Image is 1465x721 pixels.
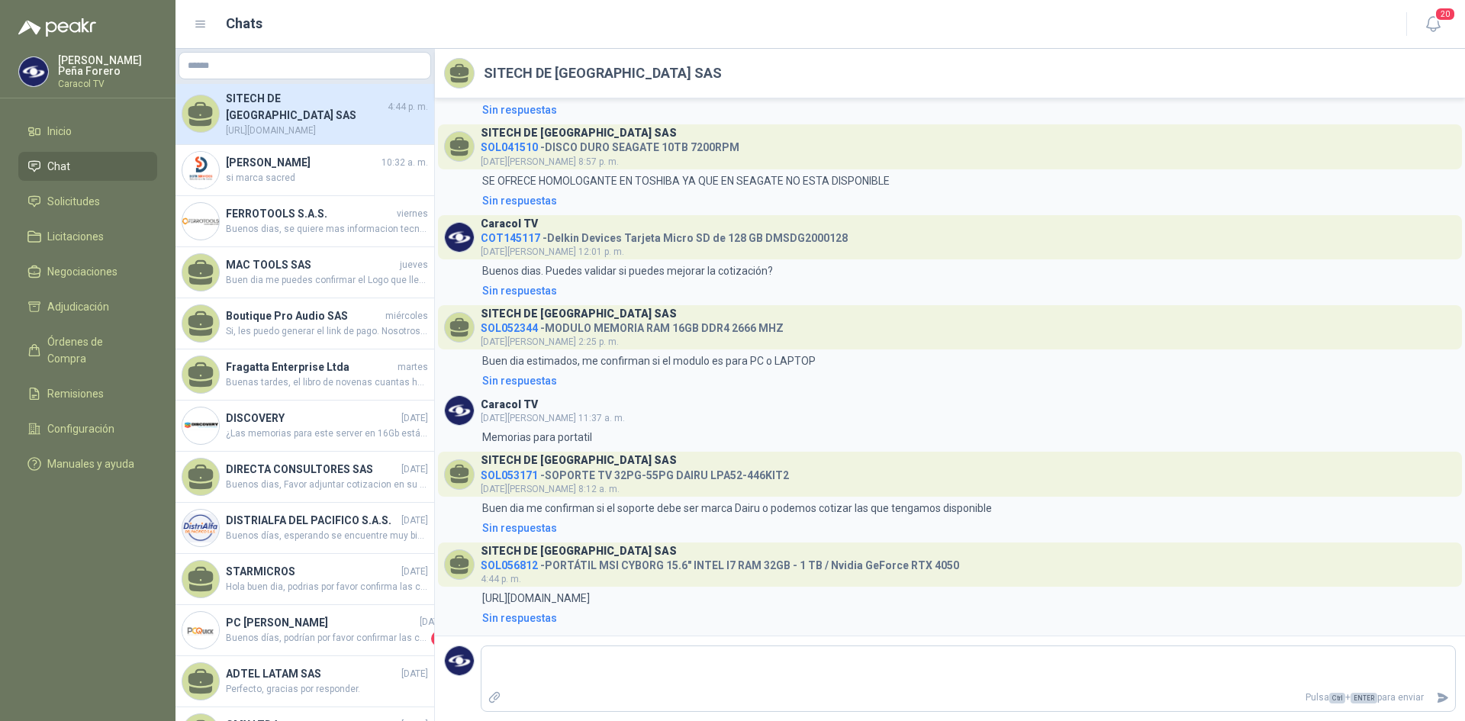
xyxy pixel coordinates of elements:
p: Buenos dias. Puedes validar si puedes mejorar la cotización? [482,262,773,279]
span: ENTER [1351,693,1377,703]
a: Sin respuestas [479,101,1456,118]
h4: ADTEL LATAM SAS [226,665,398,682]
a: Company LogoDISTRIALFA DEL PACIFICO S.A.S.[DATE]Buenos días, esperando se encuentre muy bien. Ama... [175,503,434,554]
h3: SITECH DE [GEOGRAPHIC_DATA] SAS [481,310,677,318]
div: Sin respuestas [482,101,557,118]
h4: PC [PERSON_NAME] [226,614,417,631]
span: Configuración [47,420,114,437]
h4: SITECH DE [GEOGRAPHIC_DATA] SAS [226,90,385,124]
span: [DATE][PERSON_NAME] 12:01 p. m. [481,246,624,257]
a: STARMICROS[DATE]Hola buen dia, podrias por favor confirma las cantidades, quedo atenta [175,554,434,605]
a: Sin respuestas [479,192,1456,209]
span: Perfecto, gracias por responder. [226,682,428,697]
span: viernes [397,207,428,221]
a: Company LogoFERROTOOLS S.A.S.viernesBuenos dias, se quiere mas informacion tecnica (capacidad, ca... [175,196,434,247]
span: 20 [1434,7,1456,21]
span: ¿Las memorias para este server en 16Gb están descontinuadas podemos ofrecer de 32GB, es posible? [226,426,428,441]
p: Caracol TV [58,79,157,89]
span: Órdenes de Compra [47,333,143,367]
span: Ctrl [1329,693,1345,703]
div: Sin respuestas [482,610,557,626]
span: Buenos dias, Favor adjuntar cotizacion en su formato [226,478,428,492]
span: Inicio [47,123,72,140]
span: [DATE] [420,615,446,629]
span: [DATE][PERSON_NAME] 8:57 p. m. [481,156,619,167]
h4: MAC TOOLS SAS [226,256,397,273]
span: [DATE][PERSON_NAME] 2:25 p. m. [481,336,619,347]
span: Chat [47,158,70,175]
img: Company Logo [19,57,48,86]
a: Inicio [18,117,157,146]
span: Negociaciones [47,263,118,280]
a: Remisiones [18,379,157,408]
a: Company LogoPC [PERSON_NAME][DATE]Buenos días, podrían por favor confirmar las cantidades solicit... [175,605,434,656]
p: Buen dia estimados, me confirman si el modulo es para PC o LAPTOP [482,352,816,369]
img: Company Logo [182,152,219,188]
h4: Boutique Pro Audio SAS [226,307,382,324]
button: 20 [1419,11,1447,38]
a: MAC TOOLS SASjuevesBuen dia me puedes confirmar el Logo que lleva impreso por favor [175,247,434,298]
span: [DATE] [401,411,428,426]
a: SITECH DE [GEOGRAPHIC_DATA] SAS4:44 p. m.[URL][DOMAIN_NAME] [175,84,434,145]
span: SOL052344 [481,322,538,334]
a: Company Logo[PERSON_NAME]10:32 a. m.si marca sacred [175,145,434,196]
a: Configuración [18,414,157,443]
a: Adjudicación [18,292,157,321]
span: [DATE] [401,513,428,528]
h3: Caracol TV [481,401,538,409]
a: Licitaciones [18,222,157,251]
p: SE OFRECE HOMOLOGANTE EN TOSHIBA YA QUE EN SEAGATE NO ESTA DISPONIBLE [482,172,890,189]
h3: SITECH DE [GEOGRAPHIC_DATA] SAS [481,547,677,555]
a: Negociaciones [18,257,157,286]
a: Chat [18,152,157,181]
span: COT145117 [481,232,540,244]
div: Sin respuestas [482,372,557,389]
h1: Chats [226,13,262,34]
p: Memorias para portatil [482,429,592,446]
button: Enviar [1430,684,1455,711]
a: ADTEL LATAM SAS[DATE]Perfecto, gracias por responder. [175,656,434,707]
h3: Caracol TV [481,220,538,228]
span: SOL056812 [481,559,538,571]
a: Sin respuestas [479,610,1456,626]
span: Hola buen dia, podrias por favor confirma las cantidades, quedo atenta [226,580,428,594]
span: Si, les puedo generar el link de pago. Nosotros somos regimen simple simplificado ustedes aplicar... [226,324,428,339]
a: Manuales y ayuda [18,449,157,478]
span: Buenos dias, se quiere mas informacion tecnica (capacidad, caudal, temperaturas, etc) para enviar... [226,222,428,237]
div: Sin respuestas [482,520,557,536]
h4: Fragatta Enterprise Ltda [226,359,394,375]
img: Company Logo [182,407,219,444]
h4: DISCOVERY [226,410,398,426]
h4: - MODULO MEMORIA RAM 16GB DDR4 2666 MHZ [481,318,784,333]
span: [DATE] [401,565,428,579]
img: Company Logo [445,223,474,252]
a: Sin respuestas [479,520,1456,536]
h4: DIRECTA CONSULTORES SAS [226,461,398,478]
h4: - SOPORTE TV 32PG-55PG DAIRU LPA52-446KIT2 [481,465,789,480]
h4: - DISCO DURO SEAGATE 10TB 7200RPM [481,137,739,152]
span: Buen dia me puedes confirmar el Logo que lleva impreso por favor [226,273,428,288]
a: Sin respuestas [479,282,1456,299]
h3: SITECH DE [GEOGRAPHIC_DATA] SAS [481,456,677,465]
h2: SITECH DE [GEOGRAPHIC_DATA] SAS [484,63,722,84]
span: Licitaciones [47,228,104,245]
h4: DISTRIALFA DEL PACIFICO S.A.S. [226,512,398,529]
span: Solicitudes [47,193,100,210]
a: Órdenes de Compra [18,327,157,373]
span: martes [398,360,428,375]
a: Company LogoDISCOVERY[DATE]¿Las memorias para este server en 16Gb están descontinuadas podemos of... [175,401,434,452]
p: Pulsa + para enviar [507,684,1431,711]
a: DIRECTA CONSULTORES SAS[DATE]Buenos dias, Favor adjuntar cotizacion en su formato [175,452,434,503]
h4: FERROTOOLS S.A.S. [226,205,394,222]
img: Company Logo [182,203,219,240]
span: [DATE] [401,462,428,477]
img: Logo peakr [18,18,96,37]
span: 1 [431,631,446,646]
p: [URL][DOMAIN_NAME] [482,590,590,607]
span: Buenos días, podrían por favor confirmar las cantidades solicitadas? [226,631,428,646]
span: 10:32 a. m. [382,156,428,170]
span: SOL053171 [481,469,538,481]
h4: STARMICROS [226,563,398,580]
label: Adjuntar archivos [481,684,507,711]
img: Company Logo [445,396,474,425]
